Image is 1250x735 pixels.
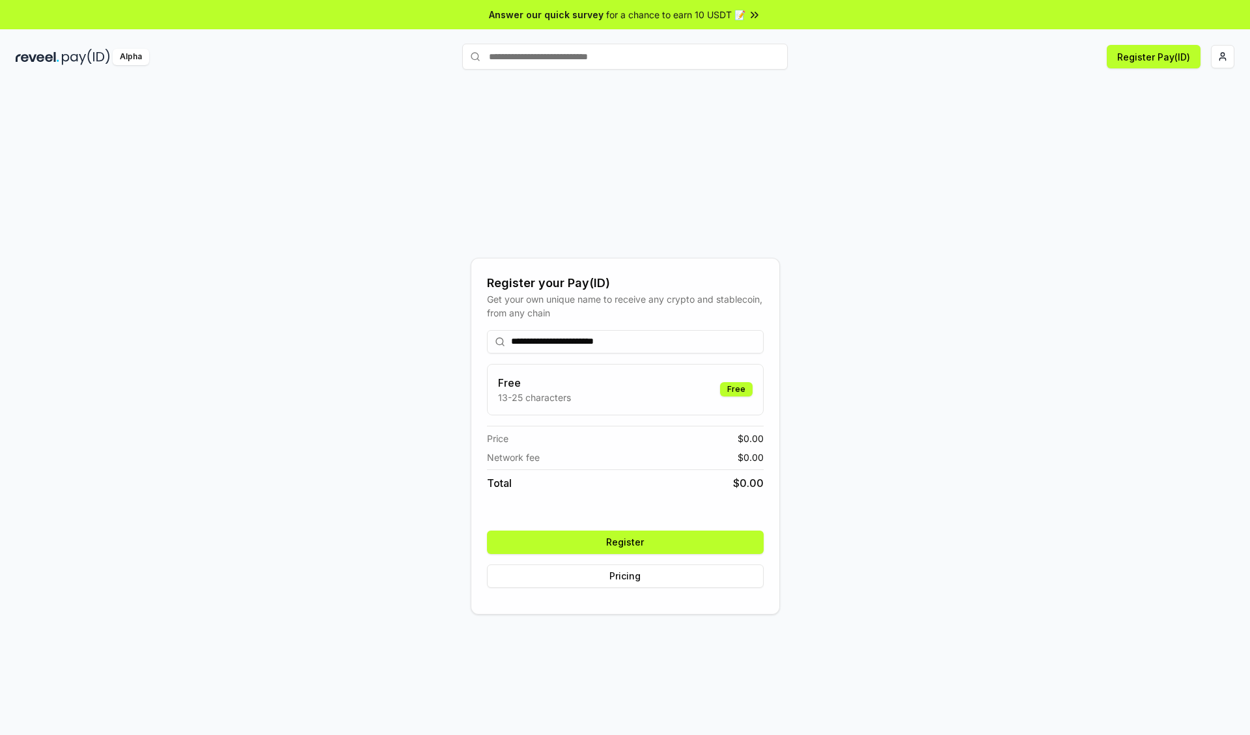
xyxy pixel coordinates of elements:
[738,432,764,445] span: $ 0.00
[489,8,604,21] span: Answer our quick survey
[738,451,764,464] span: $ 0.00
[487,432,508,445] span: Price
[487,451,540,464] span: Network fee
[733,475,764,491] span: $ 0.00
[720,382,753,396] div: Free
[16,49,59,65] img: reveel_dark
[487,274,764,292] div: Register your Pay(ID)
[487,531,764,554] button: Register
[1107,45,1201,68] button: Register Pay(ID)
[487,564,764,588] button: Pricing
[487,292,764,320] div: Get your own unique name to receive any crypto and stablecoin, from any chain
[606,8,745,21] span: for a chance to earn 10 USDT 📝
[498,391,571,404] p: 13-25 characters
[62,49,110,65] img: pay_id
[487,475,512,491] span: Total
[498,375,571,391] h3: Free
[113,49,149,65] div: Alpha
